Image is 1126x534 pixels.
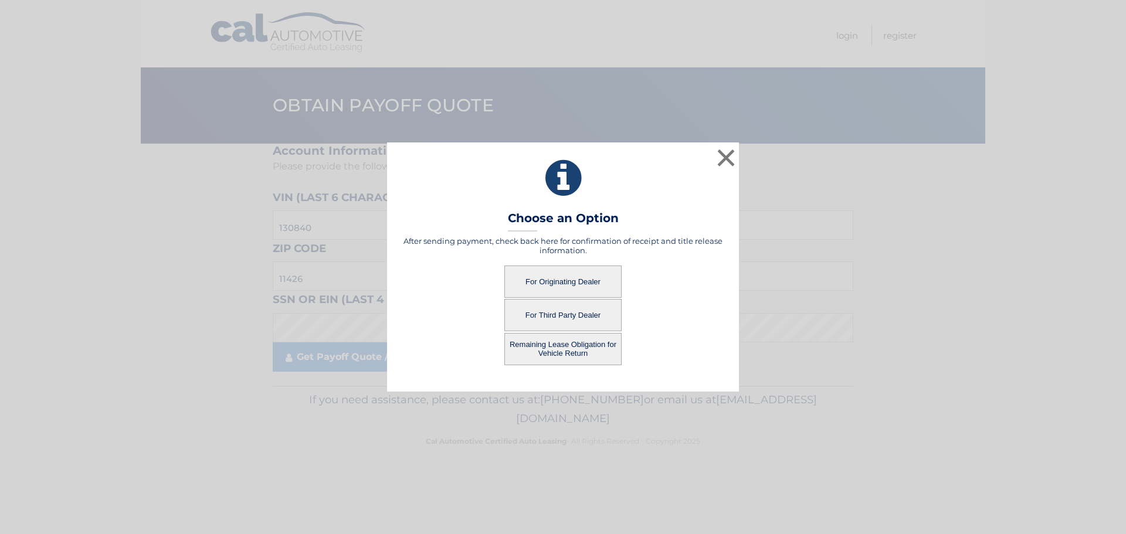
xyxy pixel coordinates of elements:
h3: Choose an Option [508,211,619,232]
button: Remaining Lease Obligation for Vehicle Return [504,333,622,365]
button: For Originating Dealer [504,266,622,298]
button: For Third Party Dealer [504,299,622,331]
button: × [714,146,738,169]
h5: After sending payment, check back here for confirmation of receipt and title release information. [402,236,724,255]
